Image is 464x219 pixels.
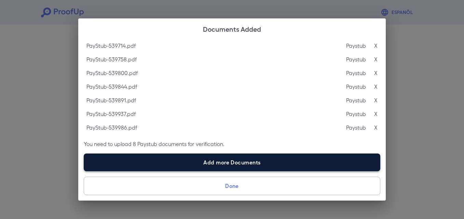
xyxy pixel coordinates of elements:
p: X [374,55,378,63]
p: PayStub-539844.pdf [86,83,137,91]
p: PayStub-539891.pdf [86,96,136,104]
p: Paystub [346,123,366,132]
p: PayStub-539758.pdf [86,55,137,63]
p: Paystub [346,55,366,63]
p: Paystub [346,69,366,77]
p: Paystub [346,96,366,104]
button: Done [84,177,380,195]
p: PayStub-539714.pdf [86,42,136,50]
h2: Documents Added [78,18,386,39]
p: You need to upload 8 Paystub documents for verification. [84,140,380,148]
p: PayStub-539937.pdf [86,110,136,118]
p: X [374,110,378,118]
p: PayStub-539986.pdf [86,123,137,132]
label: Add more Documents [84,154,380,171]
p: PayStub-539800.pdf [86,69,138,77]
p: Paystub [346,83,366,91]
p: X [374,83,378,91]
p: Paystub [346,110,366,118]
p: X [374,42,378,50]
p: Paystub [346,42,366,50]
p: X [374,69,378,77]
p: X [374,123,378,132]
p: X [374,96,378,104]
